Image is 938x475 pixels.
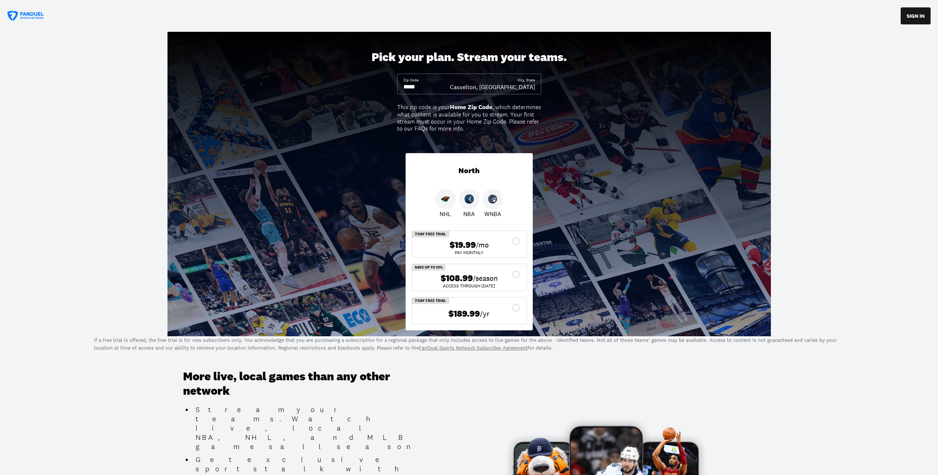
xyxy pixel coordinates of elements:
[440,209,451,218] p: NHL
[193,405,423,451] li: Stream your teams. Watch live, local NBA, NHL, and MLB games all season
[476,240,489,250] span: /mo
[94,336,844,352] p: If a free trial is offered, the free trial is for new subscribers only. You acknowledge that you ...
[406,153,533,189] div: North
[450,83,535,91] div: Casselton, [GEOGRAPHIC_DATA]
[403,78,419,83] div: Zip Code
[463,209,475,218] p: NBA
[412,264,446,271] div: Save Up To 10%
[397,104,541,132] div: This zip code is your , which determines what content is available for you to stream. Your first ...
[183,370,423,398] h3: More live, local games than any other network
[473,273,498,283] span: /season
[901,7,931,24] button: SIGN IN
[480,309,490,319] span: /yr
[441,273,473,284] span: $108.99
[418,284,521,288] div: ACCESS THROUGH [DATE]
[450,240,476,250] span: $19.99
[448,309,480,319] span: $189.99
[418,250,521,255] div: Pay Monthly
[518,78,535,83] div: City, State
[450,103,492,111] b: Home Zip Code
[464,194,474,204] img: Timberwolves
[484,209,501,218] p: WNBA
[412,231,449,237] div: 7 Day Free Trial
[488,194,498,204] img: Lynx
[441,194,450,204] img: Wild
[372,50,567,64] div: Pick your plan. Stream your teams.
[412,297,449,304] div: 7 Day Free Trial
[419,344,528,351] a: FanDuel Sports Network Subscriber Agreement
